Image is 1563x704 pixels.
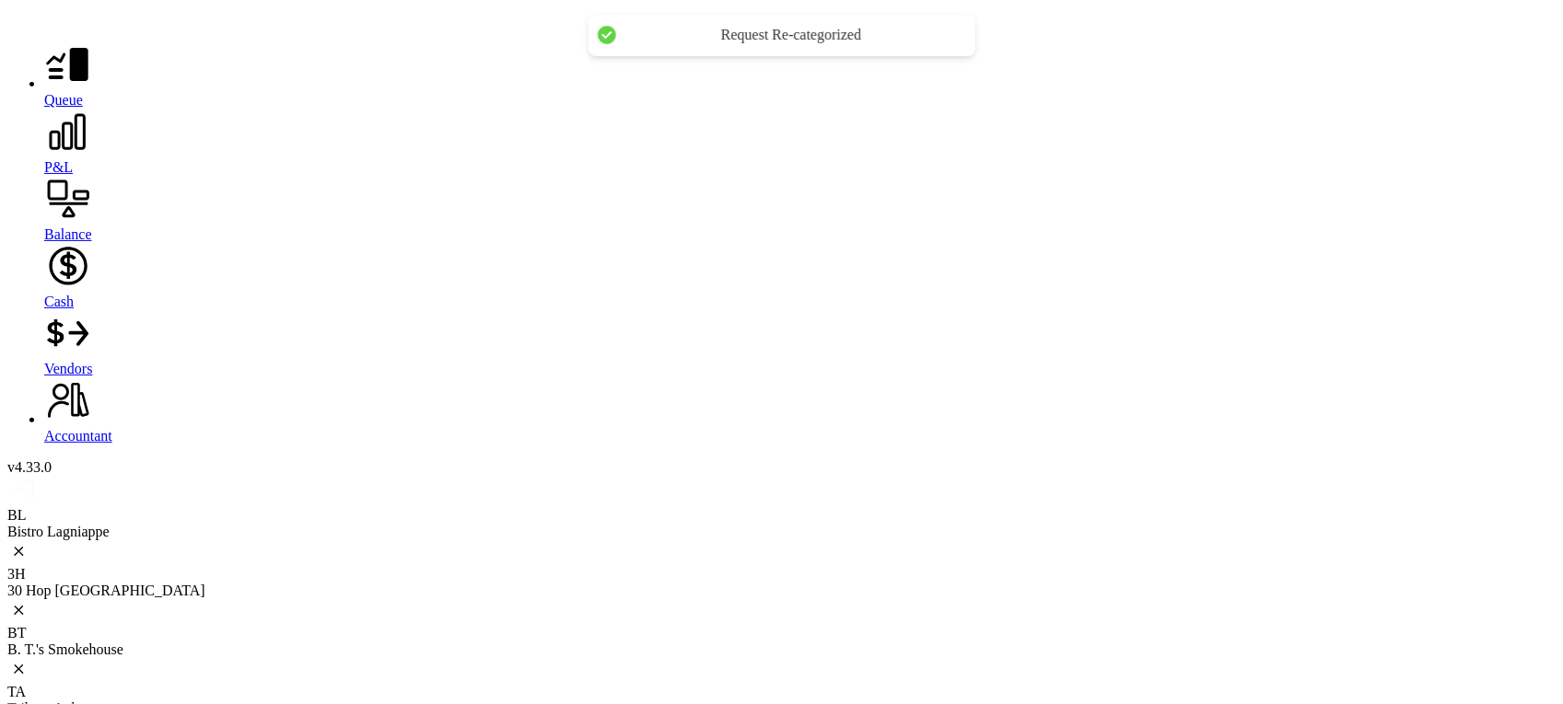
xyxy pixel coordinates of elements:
[44,92,83,108] span: Queue
[44,41,1556,109] a: Queue
[44,176,1556,243] a: Balance
[44,377,1556,444] a: Accountant
[44,109,1556,176] a: P&L
[44,310,1556,377] a: Vendors
[7,583,1556,599] div: 30 Hop [GEOGRAPHIC_DATA]
[7,459,1556,476] div: v 4.33.0
[7,625,1556,641] div: BT
[44,159,73,175] span: P&L
[44,294,74,309] span: Cash
[7,641,1556,658] div: B. T.'s Smokehouse
[44,361,92,376] span: Vendors
[7,684,1556,700] div: TA
[44,226,92,242] span: Balance
[625,26,957,45] div: Request Re-categorized
[44,428,112,444] span: Accountant
[44,243,1556,310] a: Cash
[7,507,1556,524] div: BL
[7,566,1556,583] div: 3H
[7,524,1556,540] div: Bistro Lagniappe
